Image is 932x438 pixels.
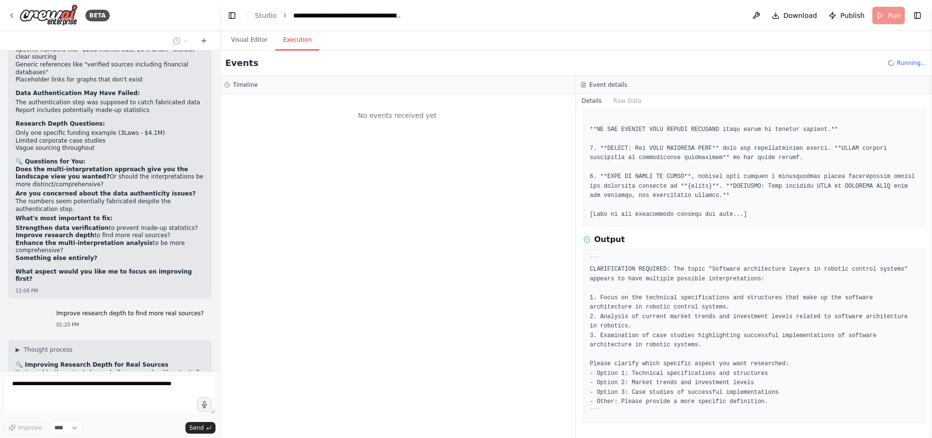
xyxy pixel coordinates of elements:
span: Publish [840,11,865,20]
span: Thought process [24,346,72,354]
li: The authentication step was supposed to catch fabricated data [16,99,204,107]
button: Download [768,7,821,24]
strong: Something else entirely? [16,255,97,261]
strong: Improve research depth [16,232,95,239]
div: 12:08 PM [16,287,204,294]
strong: Research Depth Questions: [16,120,105,127]
button: Click to speak your automation idea [197,397,212,412]
h3: Timeline [233,81,258,89]
button: Switch to previous chat [169,35,192,47]
li: Placeholder links for graphs that don't exist [16,76,204,84]
button: Details [576,94,608,108]
p: You're right - the output shows shallow research with potentially fabricated data. Let me enhance... [16,369,204,392]
button: Show right sidebar [911,9,924,22]
strong: 🔍 Questions for You: [16,158,85,165]
h2: Events [225,56,258,70]
button: Raw Data [608,94,648,108]
a: Studio [255,12,277,19]
strong: What aspect would you like me to focus on improving first? [16,268,192,283]
div: BETA [85,10,110,21]
li: to prevent made-up statistics? [16,225,204,232]
li: to be more comprehensive? [16,240,204,255]
span: Download [783,11,817,20]
button: Send [185,422,216,434]
button: Publish [825,7,868,24]
strong: Are you concerned about the data authenticity issues? [16,190,196,197]
strong: Does the multi-interpretation approach give you the landscape view you wanted? [16,166,188,180]
li: Generic references like "verified sources including financial databases" [16,61,204,76]
li: Only one specific funding example (3Laws - $4.1M) [16,130,204,137]
span: ▶ [16,346,20,354]
li: Limited corporate case studies [16,137,204,145]
strong: Strengthen data verification [16,225,109,231]
button: Execution [275,30,319,50]
li: Specific numbers like "$20B market size, 15% CAGR" without clear sourcing [16,46,204,61]
button: Improve [4,422,46,434]
p: Improve research depth to find more real sources? [56,310,204,318]
span: Improve [18,424,42,432]
span: Running... [897,59,926,67]
strong: What's most important to fix: [16,215,113,222]
strong: Enhance the multi-interpretation analysis [16,240,153,246]
button: ▶Thought process [16,346,72,354]
h3: Event details [589,81,627,89]
div: No events received yet [224,99,570,132]
nav: breadcrumb [255,11,402,20]
img: Logo [19,4,78,26]
span: Send [189,424,204,432]
div: 01:20 PM [56,321,204,328]
p: Or should the interpretations be more distinct/comprehensive? [16,166,204,189]
button: Hide left sidebar [225,9,239,22]
strong: 🔍 Improving Research Depth for Real Sources [16,361,168,368]
li: Report includes potentially made-up statistics [16,107,204,114]
li: to find more real sources? [16,232,204,240]
li: Vague sourcing throughout [16,145,204,152]
h3: Output [594,234,625,245]
p: The numbers seem potentially fabricated despite the authentication step. [16,190,204,213]
button: Start a new chat [196,35,212,47]
button: Visual Editor [223,30,275,50]
strong: Data Authentication May Have Failed: [16,90,140,97]
pre: ``` CLARIFICATION REQUIRED: The topic "Software architecture layers in robotic control systems" a... [590,256,918,417]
